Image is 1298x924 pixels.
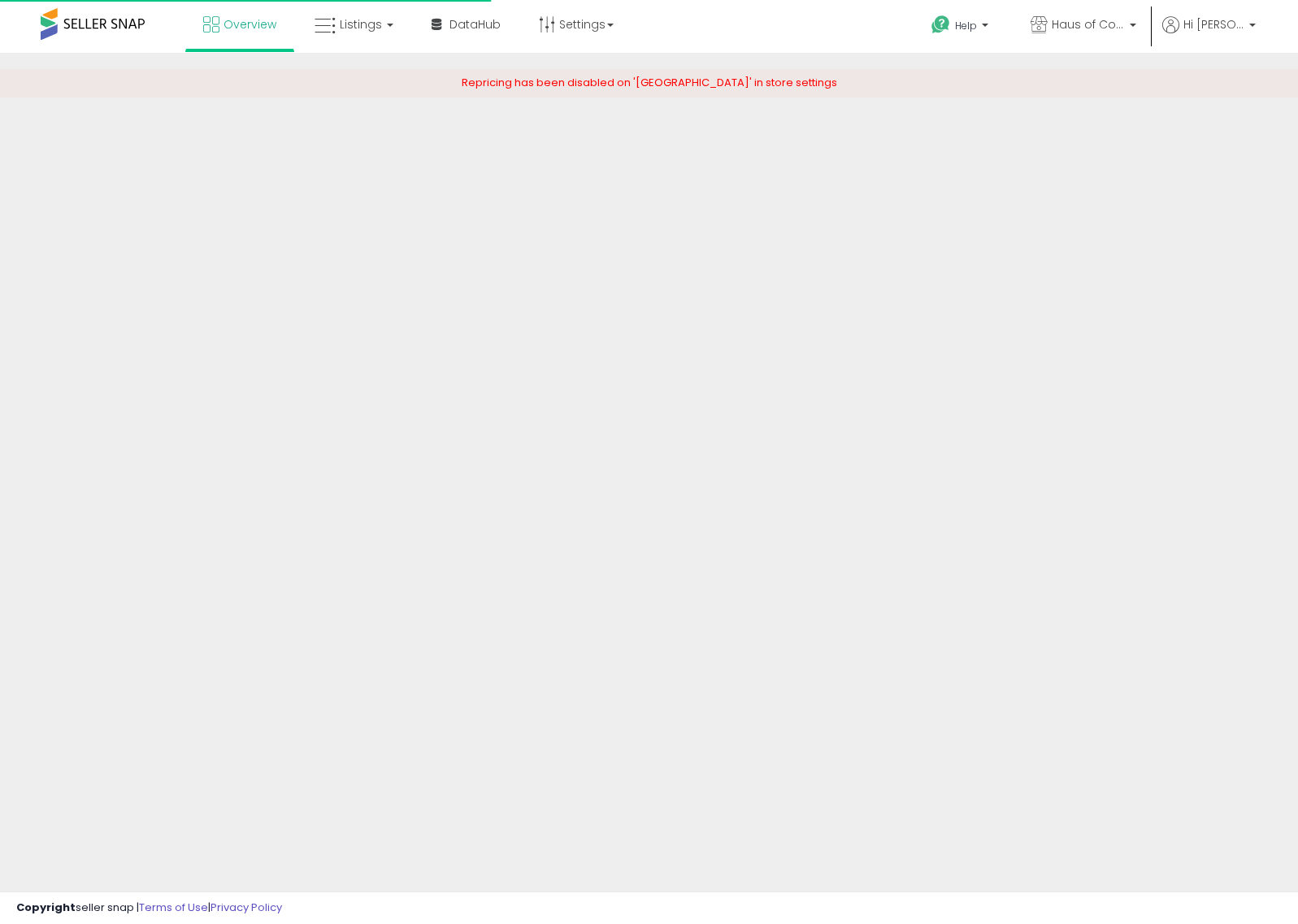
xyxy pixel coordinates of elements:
span: Listings [340,16,382,33]
span: DataHub [449,16,501,33]
span: Haus of Commerce [1052,16,1125,33]
i: Get Help [931,15,951,35]
span: Repricing has been disabled on '[GEOGRAPHIC_DATA]' in store settings [462,75,837,90]
a: Help [918,2,1005,53]
span: Help [955,19,977,33]
span: Overview [224,16,276,33]
a: Hi [PERSON_NAME] [1162,16,1256,53]
span: Hi [PERSON_NAME] [1183,16,1244,33]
